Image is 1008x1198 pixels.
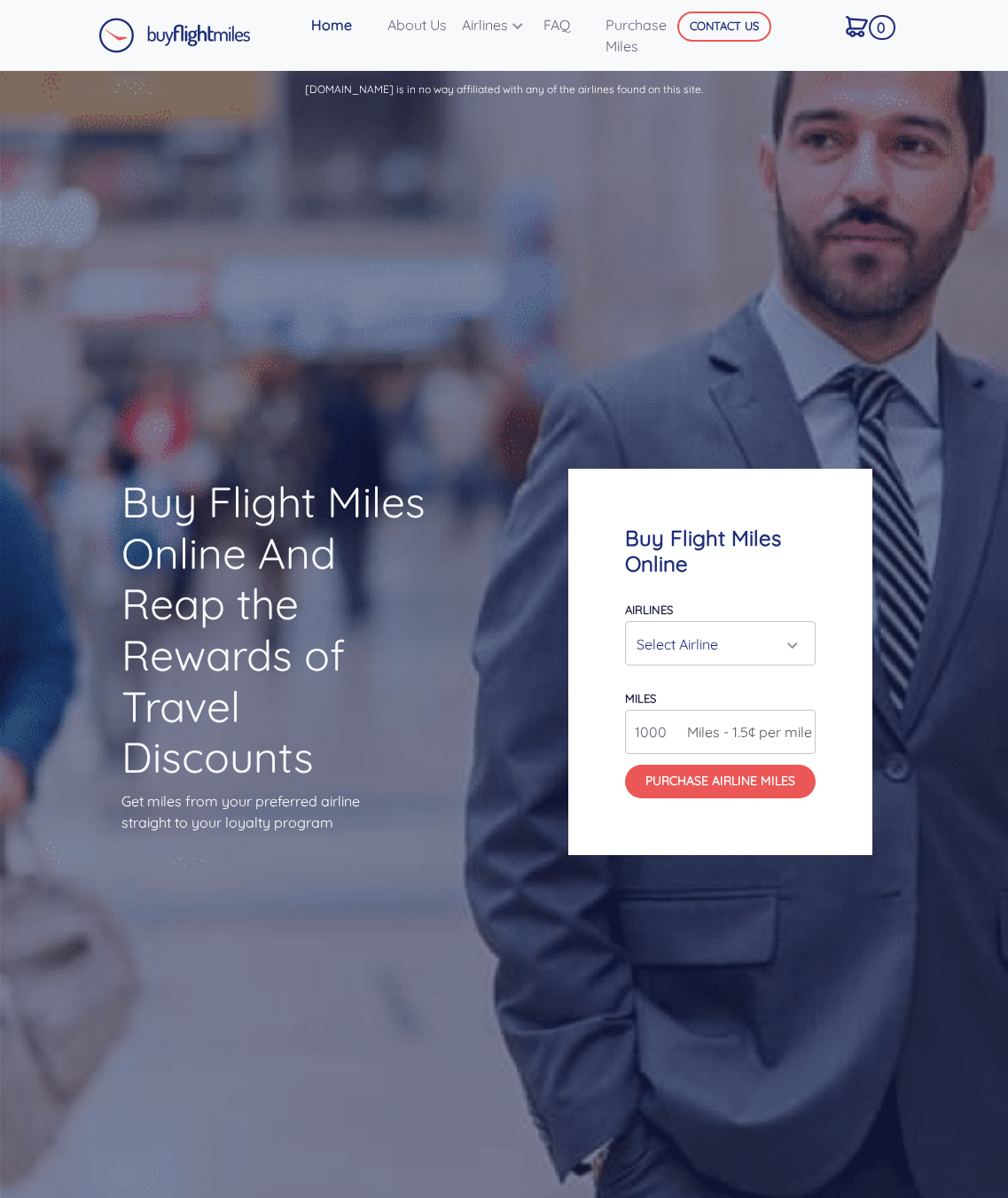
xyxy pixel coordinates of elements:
label: Airlines [625,603,673,617]
label: miles [625,691,656,705]
span: 0 [869,15,895,40]
img: Buy Flight Miles Logo [98,18,251,53]
div: Select Airline [637,627,793,661]
h4: Buy Flight Miles Online [625,525,816,577]
a: 0 [839,7,893,44]
button: CONTACT US [677,12,771,42]
a: About Us [380,7,455,43]
h1: Buy Flight Miles Online And Reap the Rewards of Travel Discounts [121,477,440,783]
a: Purchase Miles [598,7,695,64]
a: Airlines [455,7,536,43]
button: Purchase Airline Miles [625,765,816,798]
button: Select Airline [625,621,816,665]
img: Cart [846,16,868,37]
span: Miles - 1.5¢ per mile [678,721,812,743]
a: Home [304,7,380,43]
p: Get miles from your preferred airline straight to your loyalty program [121,790,440,833]
a: Buy Flight Miles Logo [98,13,251,58]
a: FAQ [536,7,598,43]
